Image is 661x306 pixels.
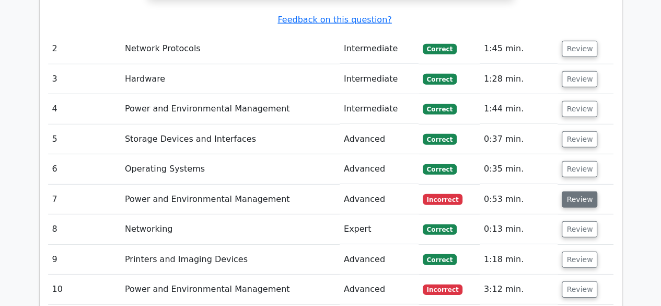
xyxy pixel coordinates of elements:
[480,94,558,124] td: 1:44 min.
[121,185,340,214] td: Power and Environmental Management
[121,94,340,124] td: Power and Environmental Management
[480,64,558,94] td: 1:28 min.
[340,94,419,124] td: Intermediate
[340,185,419,214] td: Advanced
[121,34,340,64] td: Network Protocols
[423,224,457,235] span: Correct
[480,214,558,244] td: 0:13 min.
[562,281,597,298] button: Review
[562,161,597,177] button: Review
[48,275,121,304] td: 10
[340,245,419,275] td: Advanced
[423,134,457,144] span: Correct
[480,34,558,64] td: 1:45 min.
[48,64,121,94] td: 3
[562,101,597,117] button: Review
[48,94,121,124] td: 4
[48,154,121,184] td: 6
[340,124,419,154] td: Advanced
[423,44,457,54] span: Correct
[562,131,597,148] button: Review
[340,34,419,64] td: Intermediate
[340,154,419,184] td: Advanced
[423,74,457,84] span: Correct
[277,15,391,25] a: Feedback on this question?
[121,214,340,244] td: Networking
[423,285,463,295] span: Incorrect
[121,275,340,304] td: Power and Environmental Management
[562,252,597,268] button: Review
[480,245,558,275] td: 1:18 min.
[480,124,558,154] td: 0:37 min.
[340,64,419,94] td: Intermediate
[562,41,597,57] button: Review
[48,34,121,64] td: 2
[48,124,121,154] td: 5
[562,71,597,87] button: Review
[48,214,121,244] td: 8
[423,194,463,205] span: Incorrect
[480,185,558,214] td: 0:53 min.
[48,185,121,214] td: 7
[562,221,597,237] button: Review
[340,275,419,304] td: Advanced
[480,154,558,184] td: 0:35 min.
[423,254,457,265] span: Correct
[121,64,340,94] td: Hardware
[48,245,121,275] td: 9
[121,124,340,154] td: Storage Devices and Interfaces
[423,164,457,175] span: Correct
[340,214,419,244] td: Expert
[121,154,340,184] td: Operating Systems
[562,191,597,208] button: Review
[480,275,558,304] td: 3:12 min.
[423,104,457,115] span: Correct
[121,245,340,275] td: Printers and Imaging Devices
